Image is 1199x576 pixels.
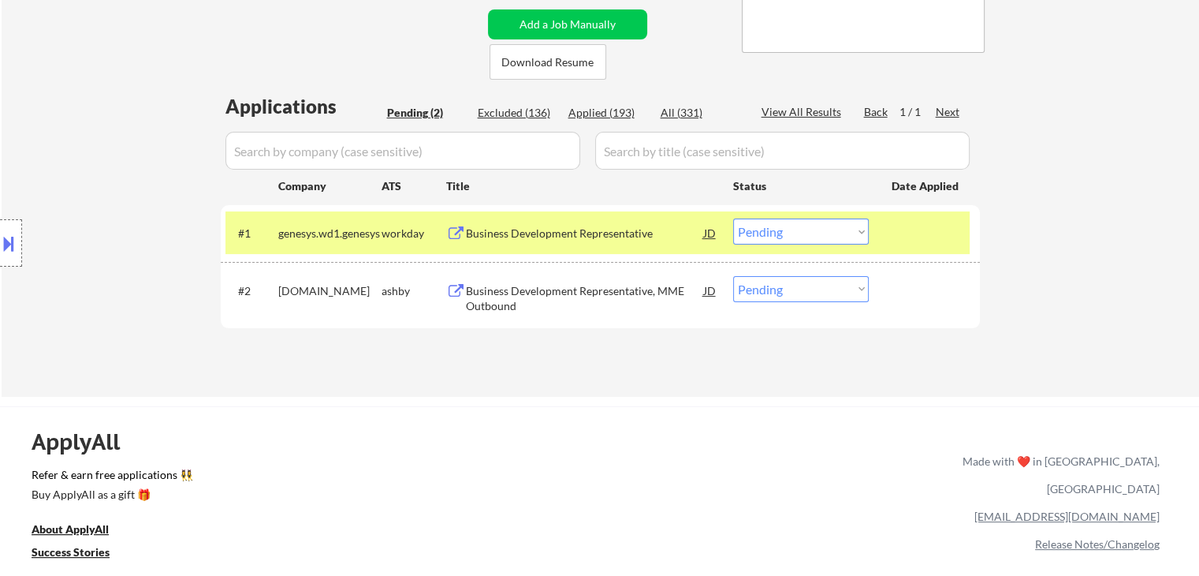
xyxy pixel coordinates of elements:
div: View All Results [761,104,846,120]
div: Buy ApplyAll as a gift 🎁 [32,489,189,500]
div: Pending (2) [387,105,466,121]
div: Applications [225,97,382,116]
div: JD [702,276,718,305]
div: ApplyAll [32,428,138,455]
div: Company [278,178,382,194]
div: 1 / 1 [899,104,936,120]
a: [EMAIL_ADDRESS][DOMAIN_NAME] [974,510,1160,523]
div: JD [702,219,718,247]
div: Applied (193) [568,105,647,121]
a: Refer & earn free applications 👯‍♀️ [32,469,633,486]
div: Excluded (136) [478,105,557,121]
div: Business Development Representative [466,226,704,241]
div: Made with ❤️ in [GEOGRAPHIC_DATA], [GEOGRAPHIC_DATA] [956,447,1160,503]
button: Download Resume [490,44,606,80]
u: About ApplyAll [32,522,109,536]
div: Status [733,171,869,200]
div: ashby [382,283,446,299]
div: Next [936,104,961,120]
div: All (331) [661,105,739,121]
div: Title [446,178,718,194]
div: Business Development Representative, MME Outbound [466,283,704,314]
a: Success Stories [32,544,131,563]
div: [DOMAIN_NAME] [278,283,382,299]
div: workday [382,226,446,241]
input: Search by title (case sensitive) [595,132,970,170]
a: Release Notes/Changelog [1035,537,1160,551]
div: Back [864,104,889,120]
a: Buy ApplyAll as a gift 🎁 [32,486,189,506]
input: Search by company (case sensitive) [225,132,580,170]
button: Add a Job Manually [488,9,647,39]
div: Date Applied [892,178,961,194]
div: ATS [382,178,446,194]
u: Success Stories [32,545,110,559]
a: About ApplyAll [32,521,131,540]
div: genesys.wd1.genesys [278,226,382,241]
